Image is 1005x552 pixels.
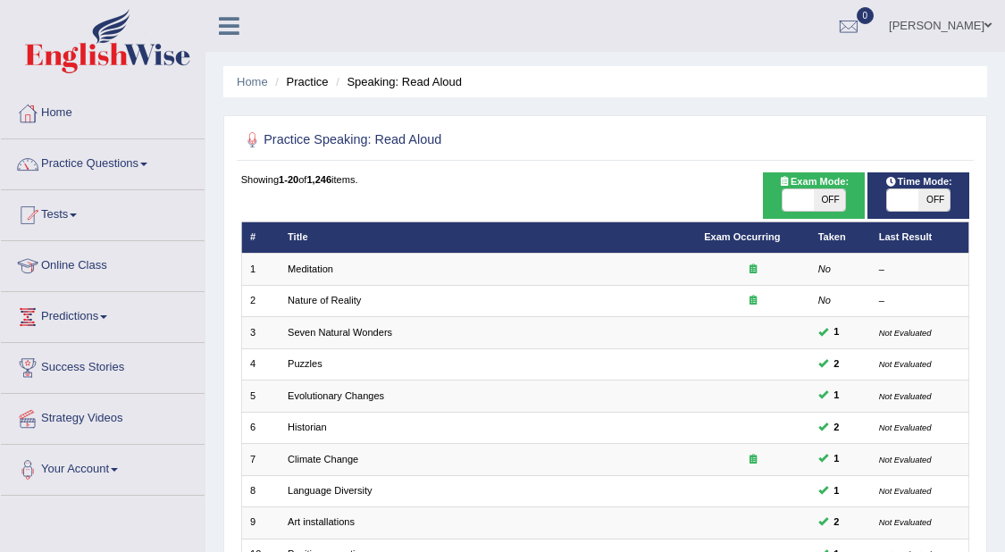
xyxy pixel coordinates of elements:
[288,358,322,369] a: Puzzles
[879,294,960,308] div: –
[879,263,960,277] div: –
[918,189,950,211] span: OFF
[814,189,845,211] span: OFF
[818,295,831,305] em: No
[857,7,875,24] span: 0
[879,391,932,401] small: Not Evaluated
[279,174,298,185] b: 1-20
[241,444,280,475] td: 7
[870,222,969,253] th: Last Result
[288,263,333,274] a: Meditation
[288,327,392,338] a: Seven Natural Wonders
[241,129,693,152] h2: Practice Speaking: Read Aloud
[809,222,870,253] th: Taken
[237,75,268,88] a: Home
[331,73,462,90] li: Speaking: Read Aloud
[1,88,205,133] a: Home
[763,172,865,219] div: Show exams occurring in exams
[241,412,280,443] td: 6
[879,486,932,496] small: Not Evaluated
[1,343,205,388] a: Success Stories
[704,231,780,242] a: Exam Occurring
[306,174,331,185] b: 1,246
[241,507,280,539] td: 9
[818,263,831,274] em: No
[241,348,280,380] td: 4
[828,483,845,499] span: You can still take this question
[879,455,932,464] small: Not Evaluated
[241,475,280,506] td: 8
[288,454,358,464] a: Climate Change
[1,139,205,184] a: Practice Questions
[288,390,384,401] a: Evolutionary Changes
[828,514,845,531] span: You can still take this question
[241,222,280,253] th: #
[271,73,328,90] li: Practice
[879,359,932,369] small: Not Evaluated
[828,420,845,436] span: You can still take this question
[879,174,958,190] span: Time Mode:
[879,517,932,527] small: Not Evaluated
[288,422,327,432] a: Historian
[1,445,205,489] a: Your Account
[241,381,280,412] td: 5
[828,388,845,404] span: You can still take this question
[879,422,932,432] small: Not Evaluated
[280,222,696,253] th: Title
[879,328,932,338] small: Not Evaluated
[704,263,801,277] div: Exam occurring question
[828,451,845,467] span: You can still take this question
[1,292,205,337] a: Predictions
[241,317,280,348] td: 3
[1,190,205,235] a: Tests
[241,254,280,285] td: 1
[1,394,205,439] a: Strategy Videos
[1,241,205,286] a: Online Class
[241,172,970,187] div: Showing of items.
[828,356,845,372] span: You can still take this question
[288,485,373,496] a: Language Diversity
[241,285,280,316] td: 2
[704,453,801,467] div: Exam occurring question
[288,295,361,305] a: Nature of Reality
[704,294,801,308] div: Exam occurring question
[773,174,855,190] span: Exam Mode:
[828,324,845,340] span: You can still take this question
[288,516,355,527] a: Art installations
